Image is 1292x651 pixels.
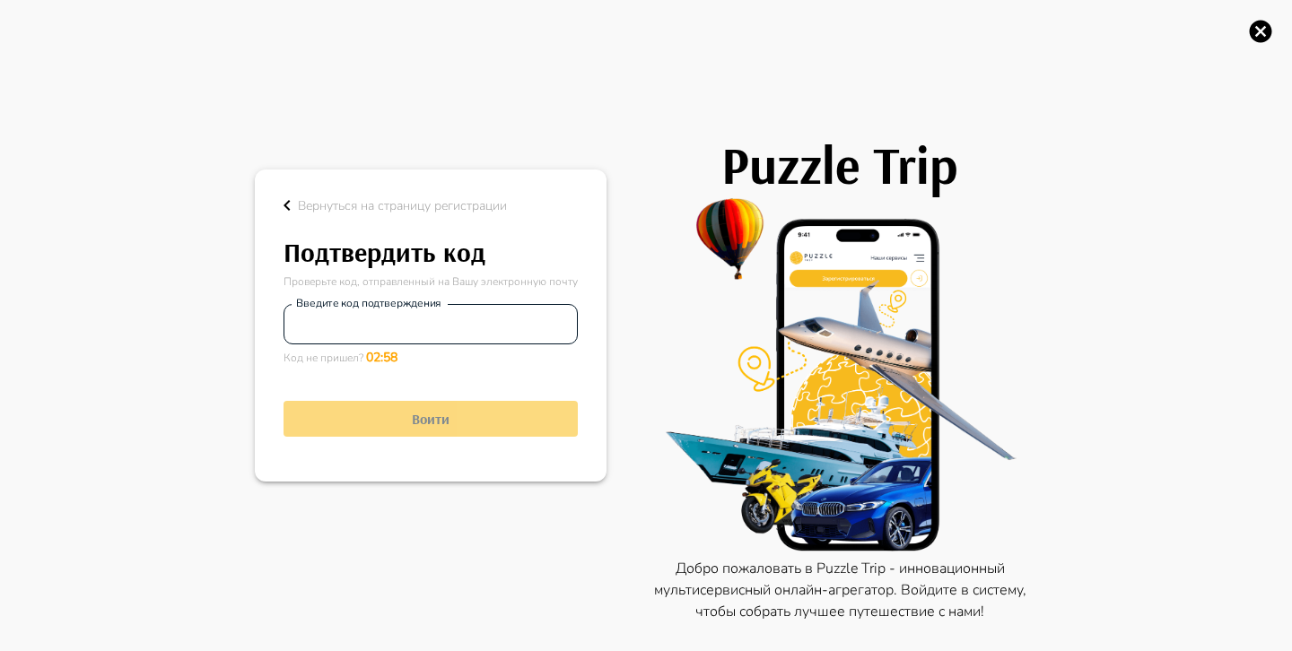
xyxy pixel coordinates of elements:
p: Код не пришел? [284,348,578,367]
span: 02:58 [366,349,397,366]
label: Введите код подтверждения [296,296,441,311]
img: PuzzleTrip [642,195,1037,554]
button: Воити [284,401,578,437]
h6: Подтвердить код [284,230,578,273]
button: Вернуться на страницу регистрации [284,195,546,230]
p: Вернуться на страницу регистрации [298,196,507,215]
h1: Puzzle Trip [642,135,1037,195]
p: Проверьте код, отправленный на Вашу электронную почту [284,273,578,290]
h1: Воити [284,411,578,428]
p: Добро пожаловать в Puzzle Trip - инновационный мультисервисный онлайн-агрегатор. Войдите в систем... [642,558,1037,622]
button: Вернуться на страницу регистрации [276,195,507,216]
